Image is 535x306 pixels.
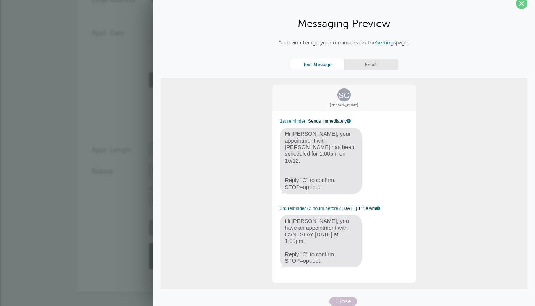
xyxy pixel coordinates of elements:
span: Hi [PERSON_NAME], your appointment with [PERSON_NAME] has been scheduled for 1:00pm on 10/12. Rep... [280,128,362,194]
h2: Messaging Preview [160,17,527,30]
a: Email [344,59,397,70]
p: You can change your reminders on the page. [250,39,438,47]
a: This message is generated from your "First Reminder" template. You can edit it on Settings > Remi... [347,119,351,124]
a: Close [329,298,359,305]
span: [DATE] 11:00am [342,206,381,211]
label: Appt. Length [92,146,132,153]
span: Hi [PERSON_NAME], you have an appointment with CVNTSLAY [DATE] at 1:00pm. Reply "C" to confirm. S... [280,215,362,267]
span: 1st reminder: [280,119,307,124]
label: Number of times to repeat [149,186,222,193]
div: Sunday, October 5 [149,57,165,72]
span: Sends immediately [308,119,351,124]
div: 19 [149,88,165,103]
div: Previous Month [149,15,163,30]
span: [PERSON_NAME] [272,103,416,107]
div: Sunday, October 19 [149,88,165,103]
div: 12 [149,72,165,88]
label: Appt. Date [92,29,125,36]
div: 26 [149,103,165,118]
a: This message is generated from your "Third Reminder" template. You can edit it on Settings > Remi... [376,206,381,211]
div: Sunday, October 26 [149,103,165,118]
div: 5 [149,57,165,72]
div: Sunday, November 2 [149,118,165,133]
a: Preview Reminders [149,220,248,235]
th: S [149,30,165,42]
span: SC [337,88,351,101]
div: Today, Sunday, October 12 [149,72,165,88]
a: Settings [376,39,396,46]
span: 3rd reminder (2 hours before): [280,206,341,211]
div: 2 [149,118,165,133]
a: Text Message [290,59,344,70]
span: Close [329,297,357,306]
label: Repeat [92,168,113,175]
div: 28 [149,42,165,57]
div: Sunday, September 28 [149,42,165,57]
button: Save [149,243,248,269]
